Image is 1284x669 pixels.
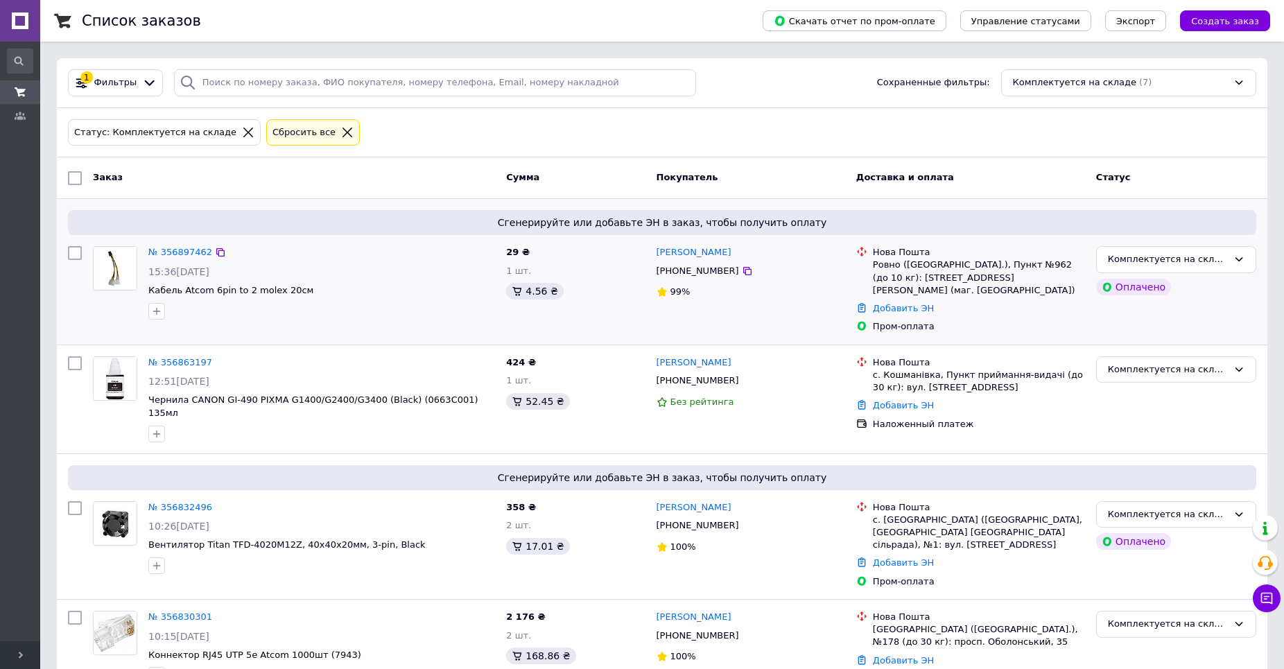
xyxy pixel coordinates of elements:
a: № 356863197 [148,357,212,367]
button: Скачать отчет по пром-оплате [763,10,946,31]
span: Управление статусами [971,16,1080,26]
a: Добавить ЭН [873,303,934,313]
div: Ровно ([GEOGRAPHIC_DATA].), Пункт №962 (до 10 кг): [STREET_ADDRESS][PERSON_NAME] (маг. [GEOGRAPHI... [873,259,1085,297]
span: 10:26[DATE] [148,521,209,532]
span: 15:36[DATE] [148,266,209,277]
span: Заказ [93,172,123,182]
button: Экспорт [1105,10,1166,31]
button: Чат с покупателем [1253,584,1281,612]
div: [PHONE_NUMBER] [654,262,742,280]
span: Статус [1096,172,1131,182]
span: 2 шт. [506,520,531,530]
img: Фото товару [94,247,137,290]
a: Чернила CANON GI-490 PIXMA G1400/G2400/G3400 (Black) (0663C001) 135мл [148,394,478,418]
span: Скачать отчет по пром-оплате [774,15,935,27]
a: Фото товару [93,246,137,290]
a: Фото товару [93,611,137,655]
span: 2 176 ₴ [506,611,545,622]
a: № 356832496 [148,502,212,512]
a: [PERSON_NAME] [657,246,731,259]
span: Сохраненные фильтры: [877,76,990,89]
div: Пром-оплата [873,320,1085,333]
div: 168.86 ₴ [506,648,575,664]
div: [PHONE_NUMBER] [654,372,742,390]
span: Создать заказ [1191,16,1259,26]
span: Сгенерируйте или добавьте ЭН в заказ, чтобы получить оплату [73,471,1251,485]
span: Доставка и оплата [856,172,954,182]
span: 29 ₴ [506,247,530,257]
span: 2 шт. [506,630,531,641]
div: Комплектуется на складе [1108,507,1228,522]
a: Создать заказ [1166,15,1270,26]
div: Комплектуется на складе [1108,252,1228,267]
a: [PERSON_NAME] [657,356,731,370]
img: Фото товару [94,611,137,654]
span: Сумма [506,172,539,182]
div: Нова Пошта [873,501,1085,514]
div: Наложенный платеж [873,418,1085,431]
a: № 356830301 [148,611,212,622]
div: Статус: Комплектуется на складе [71,125,239,140]
span: 1 шт. [506,375,531,385]
span: Фильтры [94,76,137,89]
div: с. Кошманівка, Пункт приймання-видачі (до 30 кг): вул. [STREET_ADDRESS] [873,369,1085,394]
div: Оплачено [1096,279,1171,295]
button: Создать заказ [1180,10,1270,31]
span: 100% [670,651,696,661]
div: 1 [80,71,93,84]
span: 358 ₴ [506,502,536,512]
div: Нова Пошта [873,611,1085,623]
button: Управление статусами [960,10,1091,31]
span: Покупатель [657,172,718,182]
a: № 356897462 [148,247,212,257]
div: 52.45 ₴ [506,393,569,410]
a: Добавить ЭН [873,655,934,666]
a: Фото товару [93,501,137,546]
div: 4.56 ₴ [506,283,563,299]
span: Экспорт [1116,16,1155,26]
div: 17.01 ₴ [506,538,569,555]
div: с. [GEOGRAPHIC_DATA] ([GEOGRAPHIC_DATA], [GEOGRAPHIC_DATA] [GEOGRAPHIC_DATA] сільрада), №1: вул. ... [873,514,1085,552]
span: (7) [1139,77,1152,87]
div: Пром-оплата [873,575,1085,588]
span: Комплектуется на складе [1013,76,1136,89]
div: [PHONE_NUMBER] [654,516,742,535]
img: Фото товару [94,502,137,545]
span: 100% [670,541,696,552]
a: Коннектор RJ45 UTP 5e Atcom 1000шт (7943) [148,650,361,660]
div: Нова Пошта [873,356,1085,369]
a: Фото товару [93,356,137,401]
a: Добавить ЭН [873,557,934,568]
div: Комплектуется на складе [1108,617,1228,632]
img: Фото товару [94,357,137,400]
div: [PHONE_NUMBER] [654,627,742,645]
div: Оплачено [1096,533,1171,550]
a: Вентилятор Titan TFD-4020M12Z, 40х40х20мм, 3-pin, Black [148,539,426,550]
a: [PERSON_NAME] [657,611,731,624]
span: 424 ₴ [506,357,536,367]
h1: Список заказов [82,12,201,29]
a: Кабель Atcom 6pin to 2 molex 20см [148,285,313,295]
span: Сгенерируйте или добавьте ЭН в заказ, чтобы получить оплату [73,216,1251,229]
a: [PERSON_NAME] [657,501,731,514]
div: Нова Пошта [873,246,1085,259]
div: Сбросить все [270,125,338,140]
span: 1 шт. [506,266,531,276]
span: 10:15[DATE] [148,631,209,642]
span: Без рейтинга [670,397,734,407]
div: [GEOGRAPHIC_DATA] ([GEOGRAPHIC_DATA].), №178 (до 30 кг): просп. Оболонський, 35 [873,623,1085,648]
span: 12:51[DATE] [148,376,209,387]
span: 99% [670,286,691,297]
div: Комплектуется на складе [1108,363,1228,377]
input: Поиск по номеру заказа, ФИО покупателя, номеру телефона, Email, номеру накладной [174,69,696,96]
a: Добавить ЭН [873,400,934,410]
